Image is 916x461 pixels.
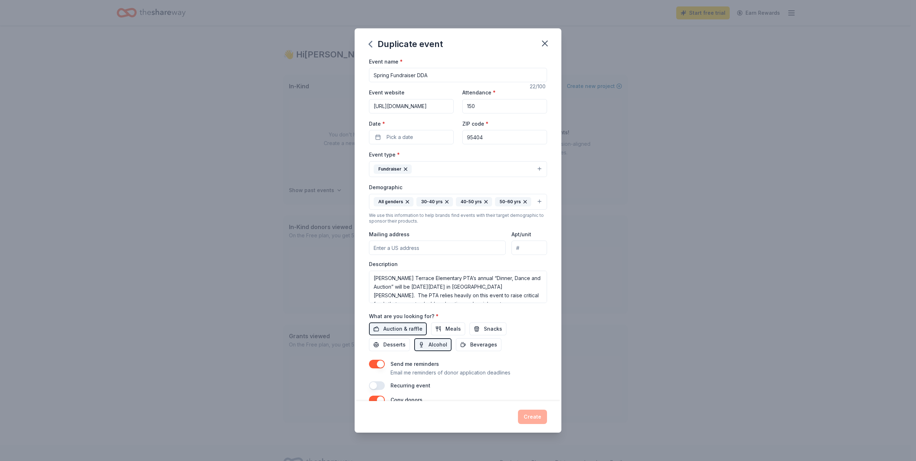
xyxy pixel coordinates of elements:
[456,197,492,206] div: 40-50 yrs
[391,397,422,403] label: Copy donors
[369,184,402,191] label: Demographic
[416,197,453,206] div: 30-40 yrs
[369,213,547,224] div: We use this information to help brands find events with their target demographic to sponsor their...
[431,322,465,335] button: Meals
[511,231,531,238] label: Apt/unit
[495,197,531,206] div: 50-60 yrs
[530,82,547,91] div: 22 /100
[462,120,489,127] label: ZIP code
[369,161,547,177] button: Fundraiser
[456,338,501,351] button: Beverages
[369,89,405,96] label: Event website
[369,271,547,303] textarea: [PERSON_NAME] Terrace Elementary PTA’s annual “Dinner, Dance and Auction” will be [DATE][DATE] in...
[470,340,497,349] span: Beverages
[369,338,410,351] button: Desserts
[383,340,406,349] span: Desserts
[369,38,443,50] div: Duplicate event
[369,261,398,268] label: Description
[369,130,454,144] button: Pick a date
[429,340,447,349] span: Alcohol
[383,325,422,333] span: Auction & raffle
[369,194,547,210] button: All genders30-40 yrs40-50 yrs50-60 yrs
[369,120,454,127] label: Date
[462,130,547,144] input: 12345 (U.S. only)
[374,197,413,206] div: All genders
[369,313,439,320] label: What are you looking for?
[445,325,461,333] span: Meals
[511,241,547,255] input: #
[462,99,547,113] input: 20
[369,322,427,335] button: Auction & raffle
[369,241,506,255] input: Enter a US address
[369,58,403,65] label: Event name
[369,68,547,82] input: Spring Fundraiser
[391,382,430,388] label: Recurring event
[391,368,510,377] p: Email me reminders of donor application deadlines
[414,338,452,351] button: Alcohol
[484,325,502,333] span: Snacks
[391,361,439,367] label: Send me reminders
[369,231,410,238] label: Mailing address
[369,151,400,158] label: Event type
[462,89,496,96] label: Attendance
[387,133,413,141] span: Pick a date
[469,322,506,335] button: Snacks
[374,164,412,174] div: Fundraiser
[369,99,454,113] input: https://www...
